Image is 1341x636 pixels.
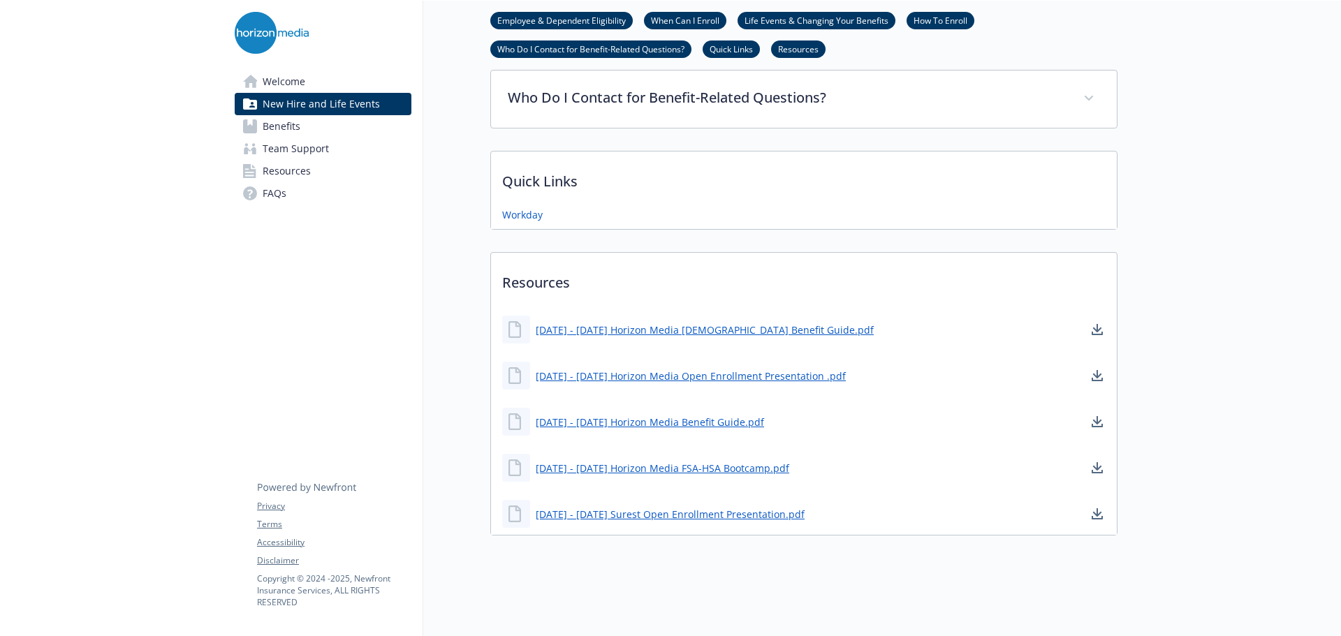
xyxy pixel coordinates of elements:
a: Workday [502,207,543,222]
a: Who Do I Contact for Benefit-Related Questions? [490,42,691,55]
a: Resources [235,160,411,182]
a: How To Enroll [907,13,974,27]
p: Resources [491,253,1117,304]
p: Who Do I Contact for Benefit-Related Questions? [508,87,1067,108]
div: Who Do I Contact for Benefit-Related Questions? [491,71,1117,128]
a: download document [1089,413,1106,430]
a: New Hire and Life Events [235,93,411,115]
span: Team Support [263,138,329,160]
span: Benefits [263,115,300,138]
a: Disclaimer [257,554,411,567]
a: When Can I Enroll [644,13,726,27]
a: Privacy [257,500,411,512]
a: download document [1089,505,1106,522]
span: New Hire and Life Events [263,93,380,115]
a: Quick Links [703,42,760,55]
a: Life Events & Changing Your Benefits [738,13,895,27]
a: Accessibility [257,536,411,549]
a: [DATE] - [DATE] Surest Open Enrollment Presentation.pdf [536,507,805,522]
a: Welcome [235,71,411,93]
a: [DATE] - [DATE] Horizon Media FSA-HSA Bootcamp.pdf [536,461,789,475]
a: [DATE] - [DATE] Horizon Media [DEMOGRAPHIC_DATA] Benefit Guide.pdf [536,323,874,337]
a: [DATE] - [DATE] Horizon Media Open Enrollment Presentation .pdf [536,369,846,383]
span: FAQs [263,182,286,205]
p: Quick Links [491,151,1117,203]
a: download document [1089,321,1106,338]
a: FAQs [235,182,411,205]
a: download document [1089,459,1106,476]
a: Benefits [235,115,411,138]
a: Terms [257,518,411,531]
span: Resources [263,160,311,182]
a: [DATE] - [DATE] Horizon Media Benefit Guide.pdf [536,415,764,429]
a: Resources [771,42,826,55]
a: Employee & Dependent Eligibility [490,13,633,27]
p: Copyright © 2024 - 2025 , Newfront Insurance Services, ALL RIGHTS RESERVED [257,572,411,608]
a: download document [1089,367,1106,384]
a: Team Support [235,138,411,160]
span: Welcome [263,71,305,93]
